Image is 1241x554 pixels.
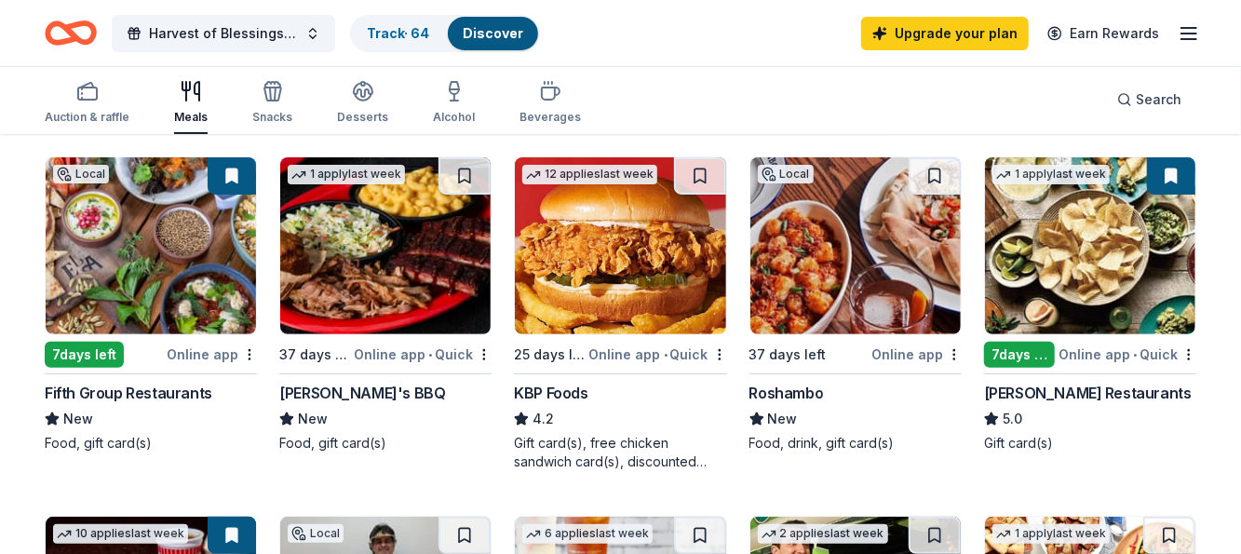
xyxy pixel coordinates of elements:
[758,165,814,183] div: Local
[174,73,208,134] button: Meals
[750,157,961,334] img: Image for Roshambo
[984,434,1196,453] div: Gift card(s)
[514,156,726,471] a: Image for KBP Foods12 applieslast week25 days leftOnline app•QuickKBP Foods4.2Gift card(s), free ...
[354,343,492,366] div: Online app Quick
[428,347,432,362] span: •
[1102,81,1196,118] button: Search
[514,382,587,404] div: KBP Foods
[337,73,388,134] button: Desserts
[288,524,344,543] div: Local
[871,343,962,366] div: Online app
[298,408,328,430] span: New
[749,434,962,453] div: Food, drink, gift card(s)
[252,110,292,125] div: Snacks
[664,347,668,362] span: •
[279,156,492,453] a: Image for Sonny's BBQ1 applylast week37 days leftOnline app•Quick[PERSON_NAME]'s BBQNewFood, gift...
[861,17,1029,50] a: Upgrade your plan
[1036,17,1170,50] a: Earn Rewards
[984,382,1192,404] div: [PERSON_NAME] Restaurants
[533,408,554,430] span: 4.2
[45,73,129,134] button: Auction & raffle
[45,11,97,55] a: Home
[279,434,492,453] div: Food, gift card(s)
[522,524,653,544] div: 6 applies last week
[337,110,388,125] div: Desserts
[768,408,798,430] span: New
[46,157,256,334] img: Image for Fifth Group Restaurants
[749,156,962,453] a: Image for RoshamboLocal37 days leftOnline appRoshamboNewFood, drink, gift card(s)
[1133,347,1137,362] span: •
[985,157,1195,334] img: Image for Pappas Restaurants
[519,73,581,134] button: Beverages
[514,344,585,366] div: 25 days left
[514,434,726,471] div: Gift card(s), free chicken sandwich card(s), discounted catering
[149,22,298,45] span: Harvest of Blessings Event
[45,434,257,453] div: Food, gift card(s)
[279,344,350,366] div: 37 days left
[45,382,212,404] div: Fifth Group Restaurants
[522,165,657,184] div: 12 applies last week
[45,110,129,125] div: Auction & raffle
[252,73,292,134] button: Snacks
[992,524,1110,544] div: 1 apply last week
[749,382,824,404] div: Roshambo
[280,157,491,334] img: Image for Sonny's BBQ
[992,165,1110,184] div: 1 apply last week
[350,15,540,52] button: Track· 64Discover
[53,165,109,183] div: Local
[433,73,475,134] button: Alcohol
[45,156,257,453] a: Image for Fifth Group RestaurantsLocal7days leftOnline appFifth Group RestaurantsNewFood, gift ca...
[749,344,827,366] div: 37 days left
[519,110,581,125] div: Beverages
[279,382,445,404] div: [PERSON_NAME]'s BBQ
[174,110,208,125] div: Meals
[1136,88,1181,111] span: Search
[167,343,257,366] div: Online app
[112,15,335,52] button: Harvest of Blessings Event
[463,25,523,41] a: Discover
[433,110,475,125] div: Alcohol
[63,408,93,430] span: New
[984,342,1055,368] div: 7 days left
[515,157,725,334] img: Image for KBP Foods
[45,342,124,368] div: 7 days left
[589,343,727,366] div: Online app Quick
[367,25,429,41] a: Track· 64
[758,524,888,544] div: 2 applies last week
[53,524,188,544] div: 10 applies last week
[1003,408,1022,430] span: 5.0
[1059,343,1196,366] div: Online app Quick
[288,165,405,184] div: 1 apply last week
[984,156,1196,453] a: Image for Pappas Restaurants1 applylast week7days leftOnline app•Quick[PERSON_NAME] Restaurants5....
